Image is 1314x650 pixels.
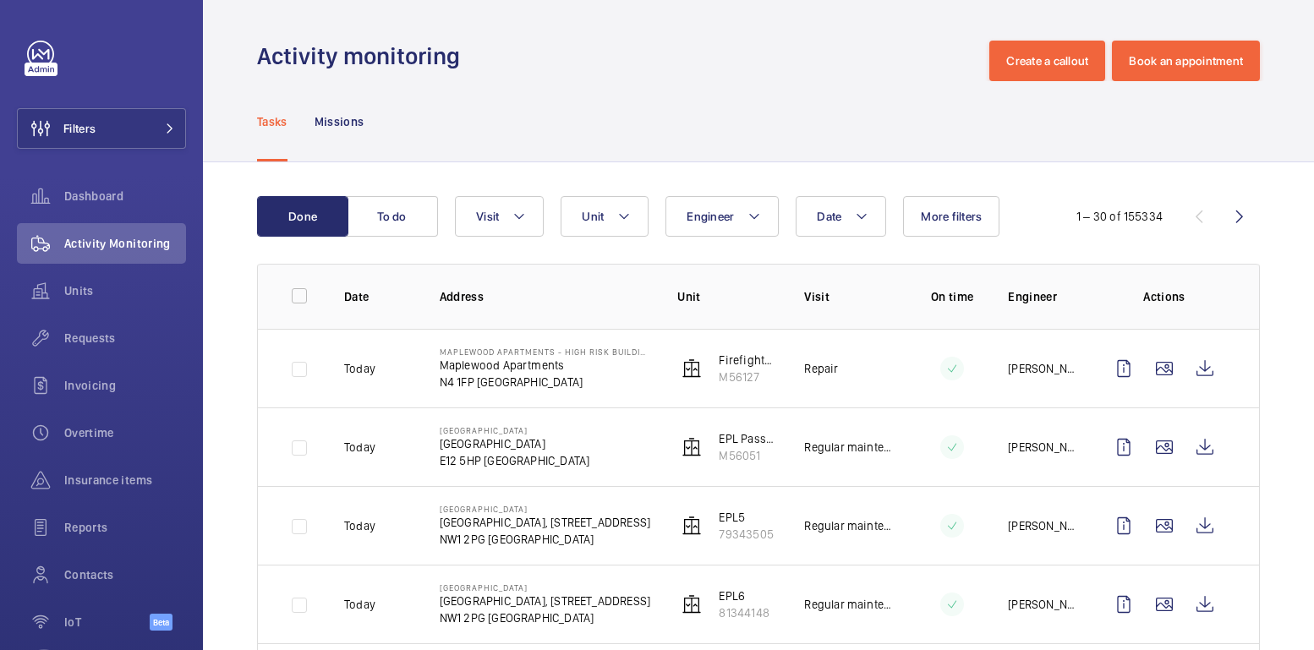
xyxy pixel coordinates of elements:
button: Create a callout [989,41,1105,81]
p: Actions [1103,288,1225,305]
p: E12 5HP [GEOGRAPHIC_DATA] [440,452,590,469]
p: Today [344,596,375,613]
p: M56051 [719,447,777,464]
h1: Activity monitoring [257,41,470,72]
span: Insurance items [64,472,186,489]
p: [PERSON_NAME] [1008,517,1076,534]
span: Beta [150,614,172,631]
div: 1 – 30 of 155334 [1076,208,1163,225]
p: NW1 2PG [GEOGRAPHIC_DATA] [440,609,650,626]
span: Activity Monitoring [64,235,186,252]
p: [PERSON_NAME] [1008,596,1076,613]
p: EPL Passenger Lift [719,430,777,447]
span: Requests [64,330,186,347]
p: 79343505 [719,526,773,543]
p: EPL6 [719,587,769,604]
p: Unit [677,288,777,305]
p: Firefighter - EPL Passenger Lift No 3 [719,352,777,369]
button: Done [257,196,348,237]
p: On time [923,288,981,305]
button: Visit [455,196,544,237]
img: elevator.svg [682,516,702,536]
p: [GEOGRAPHIC_DATA] [440,504,650,514]
p: EPL5 [719,509,773,526]
p: Today [344,360,375,377]
p: Tasks [257,113,287,130]
span: More filters [921,210,982,223]
p: Missions [315,113,364,130]
button: Engineer [665,196,779,237]
span: Units [64,282,186,299]
span: IoT [64,614,150,631]
p: Maplewood Apartments [440,357,651,374]
span: Overtime [64,424,186,441]
button: Book an appointment [1112,41,1260,81]
span: Engineer [687,210,734,223]
button: Unit [561,196,649,237]
span: Dashboard [64,188,186,205]
p: [PERSON_NAME] [1008,360,1076,377]
p: Visit [804,288,896,305]
p: Maplewood Apartments - High Risk Building [440,347,651,357]
span: Unit [582,210,604,223]
p: 81344148 [719,604,769,621]
button: Date [796,196,886,237]
button: To do [347,196,438,237]
p: [PERSON_NAME] [1008,439,1076,456]
img: elevator.svg [682,358,702,379]
p: [GEOGRAPHIC_DATA] [440,582,650,593]
p: Today [344,439,375,456]
p: Address [440,288,651,305]
button: More filters [903,196,999,237]
p: N4 1FP [GEOGRAPHIC_DATA] [440,374,651,391]
p: [GEOGRAPHIC_DATA], [STREET_ADDRESS] [440,593,650,609]
span: Filters [63,120,96,137]
span: Date [817,210,841,223]
p: Regular maintenance [804,596,896,613]
button: Filters [17,108,186,149]
p: Regular maintenance [804,517,896,534]
p: Engineer [1008,288,1076,305]
p: Today [344,517,375,534]
p: [GEOGRAPHIC_DATA] [440,425,590,435]
span: Invoicing [64,377,186,394]
p: [GEOGRAPHIC_DATA] [440,435,590,452]
p: Repair [804,360,838,377]
p: M56127 [719,369,777,385]
span: Contacts [64,566,186,583]
p: Regular maintenance [804,439,896,456]
span: Reports [64,519,186,536]
img: elevator.svg [682,437,702,457]
p: NW1 2PG [GEOGRAPHIC_DATA] [440,531,650,548]
span: Visit [476,210,499,223]
img: elevator.svg [682,594,702,614]
p: [GEOGRAPHIC_DATA], [STREET_ADDRESS] [440,514,650,531]
p: Date [344,288,413,305]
